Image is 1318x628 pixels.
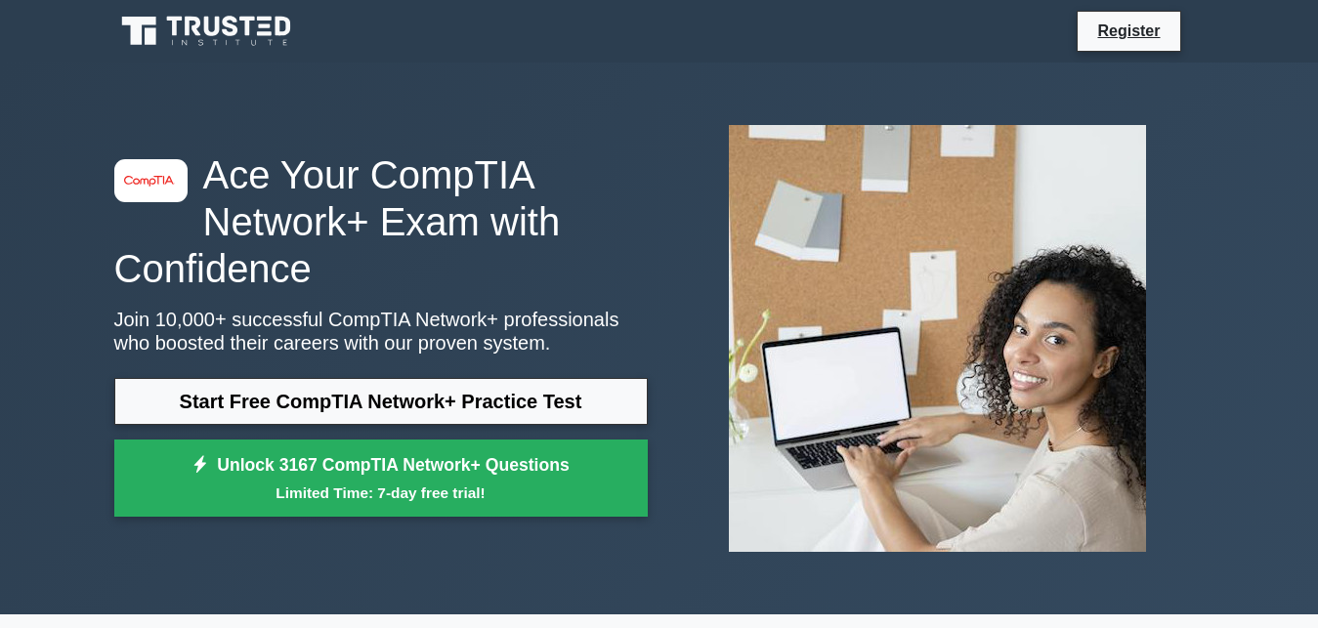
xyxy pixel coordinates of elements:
[1085,19,1171,43] a: Register
[114,308,648,355] p: Join 10,000+ successful CompTIA Network+ professionals who boosted their careers with our proven ...
[139,481,623,504] small: Limited Time: 7-day free trial!
[114,440,648,518] a: Unlock 3167 CompTIA Network+ QuestionsLimited Time: 7-day free trial!
[114,151,648,292] h1: Ace Your CompTIA Network+ Exam with Confidence
[114,378,648,425] a: Start Free CompTIA Network+ Practice Test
